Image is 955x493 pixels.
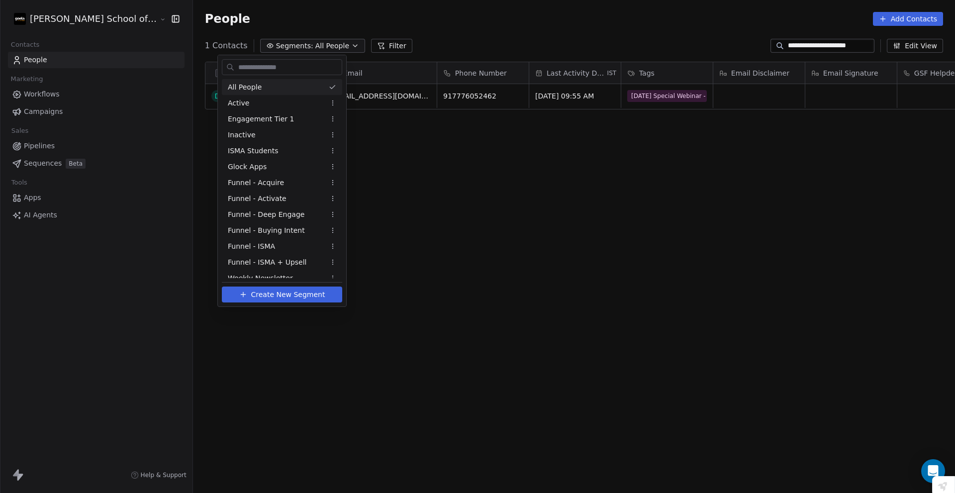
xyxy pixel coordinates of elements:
span: Funnel - Activate [228,194,286,204]
span: Funnel - Deep Engage [228,209,304,220]
span: Engagement Tier 1 [228,114,294,124]
span: Funnel - Buying Intent [228,225,305,236]
span: Funnel - ISMA + Upsell [228,257,306,268]
span: Weekly Newsletter [228,273,293,284]
span: Funnel - ISMA [228,241,275,252]
span: Funnel - Acquire [228,178,284,188]
span: ISMA Students [228,146,279,156]
span: Create New Segment [251,290,325,300]
span: All People [228,82,262,93]
span: Glock Apps [228,162,267,172]
span: Active [228,98,249,108]
button: Create New Segment [222,287,342,302]
span: Inactive [228,130,256,140]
